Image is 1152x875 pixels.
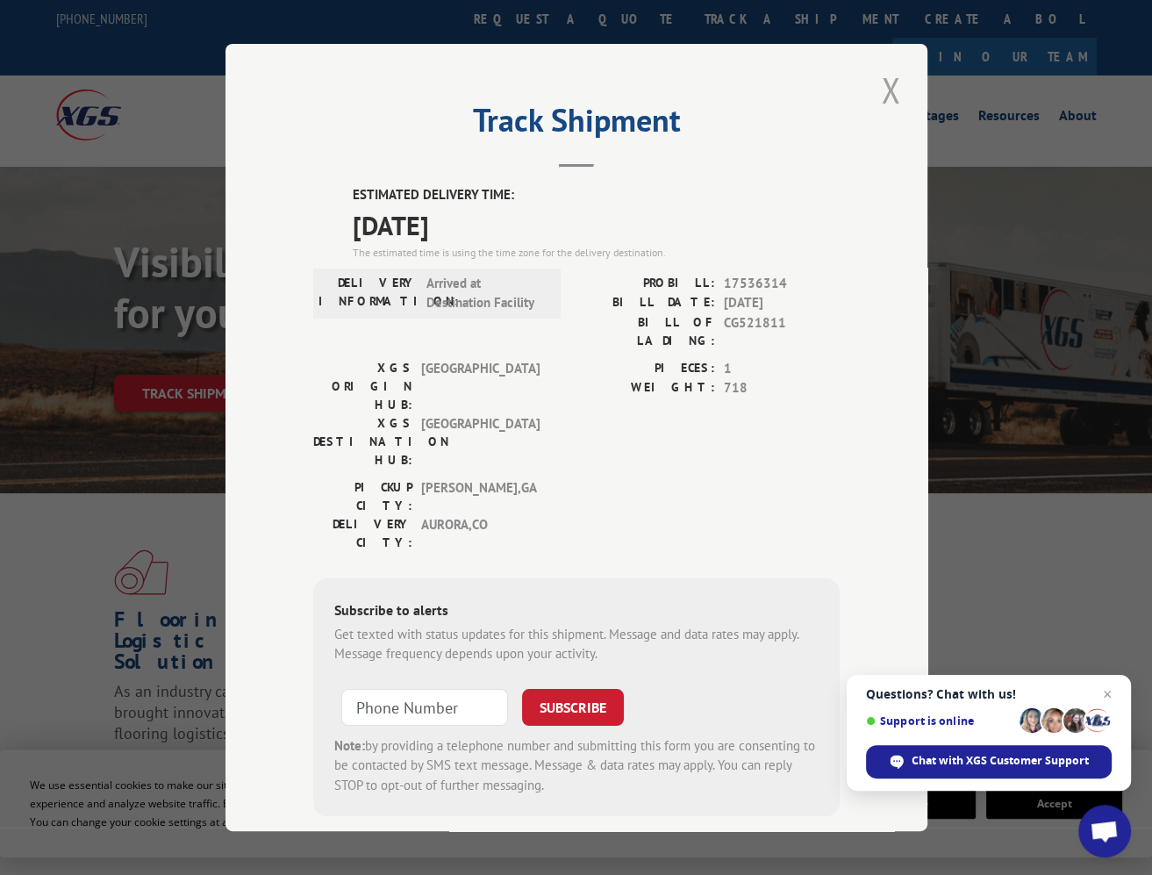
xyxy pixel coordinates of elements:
div: Subscribe to alerts [334,599,819,624]
span: 718 [724,378,840,398]
div: The estimated time is using the time zone for the delivery destination. [353,244,840,260]
label: PROBILL: [576,273,715,293]
div: Get texted with status updates for this shipment. Message and data rates may apply. Message frequ... [334,624,819,663]
label: XGS DESTINATION HUB: [313,413,412,469]
span: [GEOGRAPHIC_DATA] [421,413,540,469]
strong: Note: [334,736,365,753]
span: AURORA , CO [421,514,540,551]
span: Support is online [866,714,1013,728]
label: XGS ORIGIN HUB: [313,358,412,413]
span: Questions? Chat with us! [866,687,1112,701]
label: PIECES: [576,358,715,378]
span: [DATE] [353,204,840,244]
input: Phone Number [341,688,508,725]
button: Close modal [876,66,905,114]
div: by providing a telephone number and submitting this form you are consenting to be contacted by SM... [334,735,819,795]
label: DELIVERY CITY: [313,514,412,551]
span: Chat with XGS Customer Support [866,745,1112,778]
label: ESTIMATED DELIVERY TIME: [353,185,840,205]
span: CG521811 [724,312,840,349]
span: Arrived at Destination Facility [426,273,545,312]
h2: Track Shipment [313,108,840,141]
span: Chat with XGS Customer Support [912,753,1089,769]
label: BILL DATE: [576,293,715,313]
label: DELIVERY INFORMATION: [318,273,418,312]
span: 17536314 [724,273,840,293]
label: PICKUP CITY: [313,477,412,514]
span: [DATE] [724,293,840,313]
label: BILL OF LADING: [576,312,715,349]
a: Open chat [1078,805,1131,857]
label: WEIGHT: [576,378,715,398]
button: SUBSCRIBE [522,688,624,725]
span: [PERSON_NAME] , GA [421,477,540,514]
span: [GEOGRAPHIC_DATA] [421,358,540,413]
span: 1 [724,358,840,378]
